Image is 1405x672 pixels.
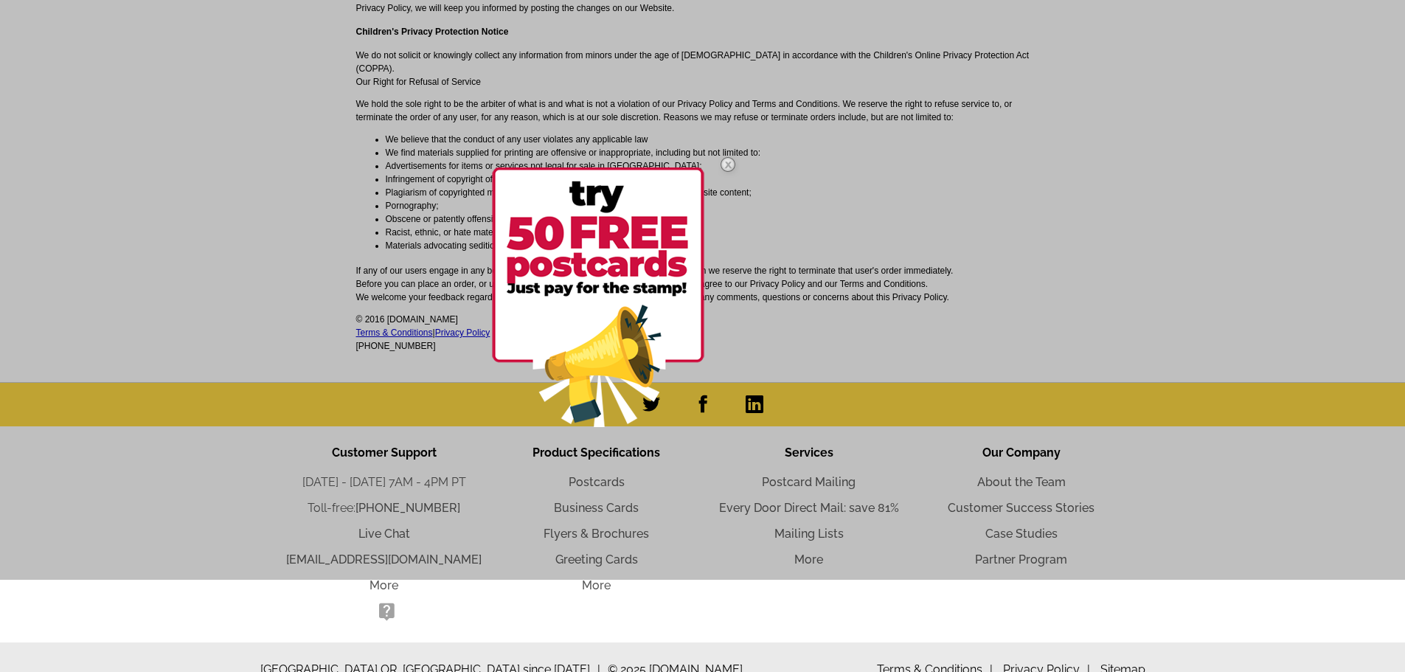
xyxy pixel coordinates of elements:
a: More [370,578,398,592]
a: More [582,578,611,592]
img: 50free.png [492,167,704,427]
img: closebutton.png [707,143,749,186]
